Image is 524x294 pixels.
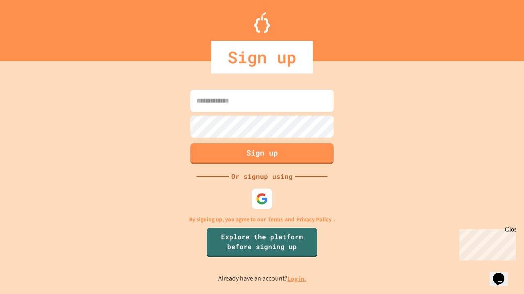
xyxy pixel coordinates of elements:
[287,274,306,283] a: Log in.
[254,12,270,33] img: Logo.svg
[456,226,516,261] iframe: chat widget
[189,215,335,224] p: By signing up, you agree to our and .
[296,215,332,224] a: Privacy Policy
[256,193,268,205] img: google-icon.svg
[268,215,283,224] a: Terms
[211,41,313,73] div: Sign up
[207,228,317,257] a: Explore the platform before signing up
[229,171,295,181] div: Or signup using
[490,261,516,286] iframe: chat widget
[190,143,334,164] button: Sign up
[218,274,306,284] p: Already have an account?
[3,3,56,52] div: Chat with us now!Close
